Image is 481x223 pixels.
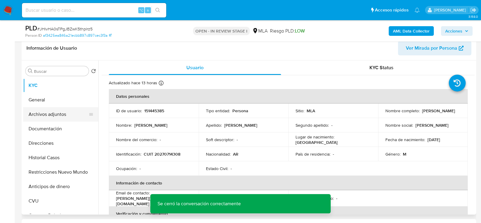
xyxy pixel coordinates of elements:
[398,41,471,55] button: Ver Mirada por Persona
[23,78,98,93] button: KYC
[385,122,413,128] p: Nombre social :
[470,7,476,13] a: Salir
[385,137,425,142] p: Fecha de nacimiento :
[116,137,157,142] p: Nombre del comercio :
[206,166,228,171] p: Estado Civil :
[109,176,468,190] th: Información de contacto
[43,33,112,38] a: af3425ea846a21ecbb897c897cec3f3a
[26,45,77,51] h1: Información de Usuario
[206,193,246,198] p: Teléfono de contacto :
[403,151,406,157] p: M
[206,122,222,128] p: Apellido :
[22,6,166,14] input: Buscar usuario o caso...
[336,196,337,201] p: -
[160,137,161,142] p: -
[445,26,462,36] span: Acciones
[25,33,42,38] b: Person ID
[296,108,304,113] p: Sitio :
[144,151,180,157] p: CUIT 20270714308
[23,107,93,122] button: Archivos adjuntos
[369,64,394,71] span: KYC Status
[385,108,420,113] p: Nombre completo :
[375,7,409,13] span: Accesos rápidos
[150,194,248,213] p: Se cerró la conversación correctamente
[296,140,338,145] p: [GEOGRAPHIC_DATA]
[389,26,434,36] button: AML Data Collector
[91,69,96,75] button: Volver al orden por defecto
[206,137,234,142] p: Soft descriptor :
[224,122,257,128] p: [PERSON_NAME]
[231,166,232,171] p: -
[134,122,167,128] p: [PERSON_NAME]
[152,6,164,14] button: search-icon
[23,122,98,136] button: Documentación
[116,151,141,157] p: Identificación :
[434,7,468,13] p: lourdes.morinigo@mercadolibre.com
[147,7,149,13] span: s
[206,151,231,157] p: Nacionalidad :
[23,150,98,165] button: Historial Casos
[116,108,142,113] p: ID de usuario :
[23,165,98,179] button: Restricciones Nuevo Mundo
[307,108,315,113] p: MLA
[296,151,330,157] p: País de residencia :
[23,179,98,194] button: Anticipos de dinero
[295,27,305,34] span: LOW
[415,122,449,128] p: [PERSON_NAME]
[233,151,238,157] p: AR
[270,28,305,34] span: Riesgo PLD:
[139,7,143,13] span: ⌥
[23,136,98,150] button: Direcciones
[28,69,33,73] button: Buscar
[139,166,141,171] p: -
[116,122,132,128] p: Nombre :
[385,151,400,157] p: Género :
[144,108,164,113] p: 151445385
[23,93,98,107] button: General
[232,108,248,113] p: Persona
[422,108,455,113] p: [PERSON_NAME]
[468,14,478,19] span: 3.158.0
[116,196,189,206] p: [PERSON_NAME][EMAIL_ADDRESS][DOMAIN_NAME]
[427,137,440,142] p: [DATE]
[186,64,204,71] span: Usuario
[25,23,37,33] b: PLD
[331,122,332,128] p: -
[415,8,420,13] a: Notificaciones
[109,206,468,221] th: Verificación y cumplimiento
[252,28,268,34] div: MLA
[333,151,334,157] p: -
[296,122,329,128] p: Segundo apellido :
[23,194,98,208] button: CVU
[34,69,86,74] input: Buscar
[441,26,473,36] button: Acciones
[296,134,334,140] p: Lugar de nacimiento :
[237,137,238,142] p: -
[109,89,468,104] th: Datos personales
[406,41,457,55] span: Ver Mirada por Persona
[116,166,137,171] p: Ocupación :
[23,208,98,223] button: Cruces y Relaciones
[37,26,93,32] span: # JHlvHA0sTPgJBZwK5thplrz5
[116,190,150,196] p: Email de contacto :
[393,26,430,36] b: AML Data Collector
[109,80,157,86] p: Actualizado hace 13 horas
[193,27,250,35] p: OPEN - IN REVIEW STAGE I
[206,108,230,113] p: Tipo entidad :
